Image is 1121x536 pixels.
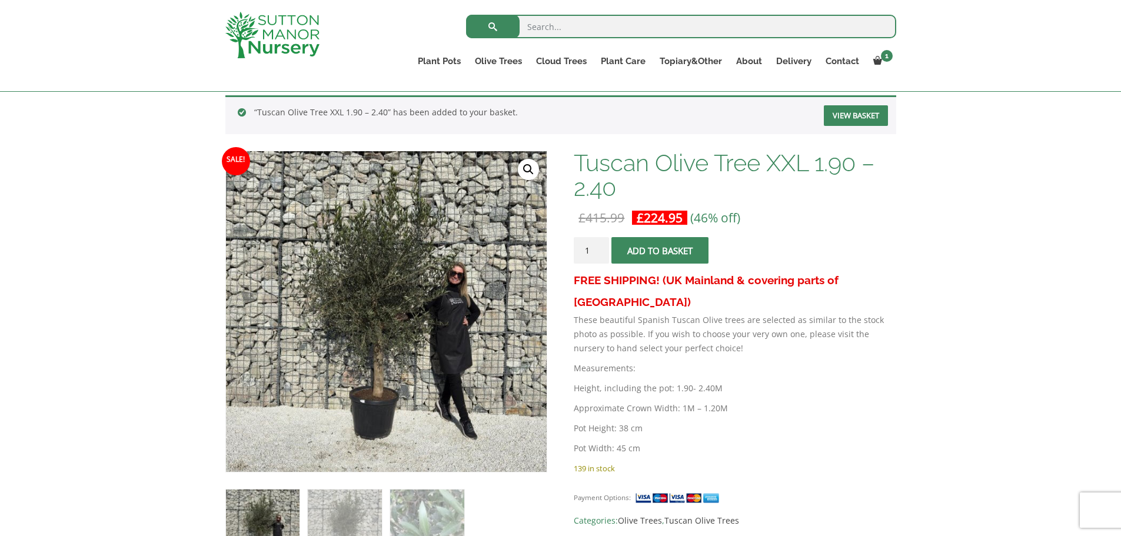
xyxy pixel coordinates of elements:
[574,361,896,375] p: Measurements:
[637,209,644,226] span: £
[225,12,320,58] img: logo
[222,147,250,175] span: Sale!
[578,209,586,226] span: £
[574,237,609,264] input: Product quantity
[618,515,662,526] a: Olive Trees
[468,53,529,69] a: Olive Trees
[819,53,866,69] a: Contact
[866,53,896,69] a: 1
[574,514,896,528] span: Categories: ,
[466,15,896,38] input: Search...
[578,209,624,226] bdi: 415.99
[881,50,893,62] span: 1
[574,493,631,502] small: Payment Options:
[529,53,594,69] a: Cloud Trees
[518,159,539,180] a: View full-screen image gallery
[729,53,769,69] a: About
[574,441,896,455] p: Pot Width: 45 cm
[635,492,723,504] img: payment supported
[574,401,896,415] p: Approximate Crown Width: 1M – 1.20M
[574,461,896,475] p: 139 in stock
[611,237,708,264] button: Add to basket
[574,381,896,395] p: Height, including the pot: 1.90- 2.40M
[411,53,468,69] a: Plant Pots
[574,269,896,313] h3: FREE SHIPPING! (UK Mainland & covering parts of [GEOGRAPHIC_DATA])
[574,421,896,435] p: Pot Height: 38 cm
[594,53,653,69] a: Plant Care
[664,515,739,526] a: Tuscan Olive Trees
[574,313,896,355] p: These beautiful Spanish Tuscan Olive trees are selected as similar to the stock photo as possible...
[824,105,888,126] a: View basket
[225,95,896,134] div: “Tuscan Olive Tree XXL 1.90 – 2.40” has been added to your basket.
[769,53,819,69] a: Delivery
[690,209,740,226] span: (46% off)
[574,151,896,200] h1: Tuscan Olive Tree XXL 1.90 – 2.40
[637,209,683,226] bdi: 224.95
[653,53,729,69] a: Topiary&Other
